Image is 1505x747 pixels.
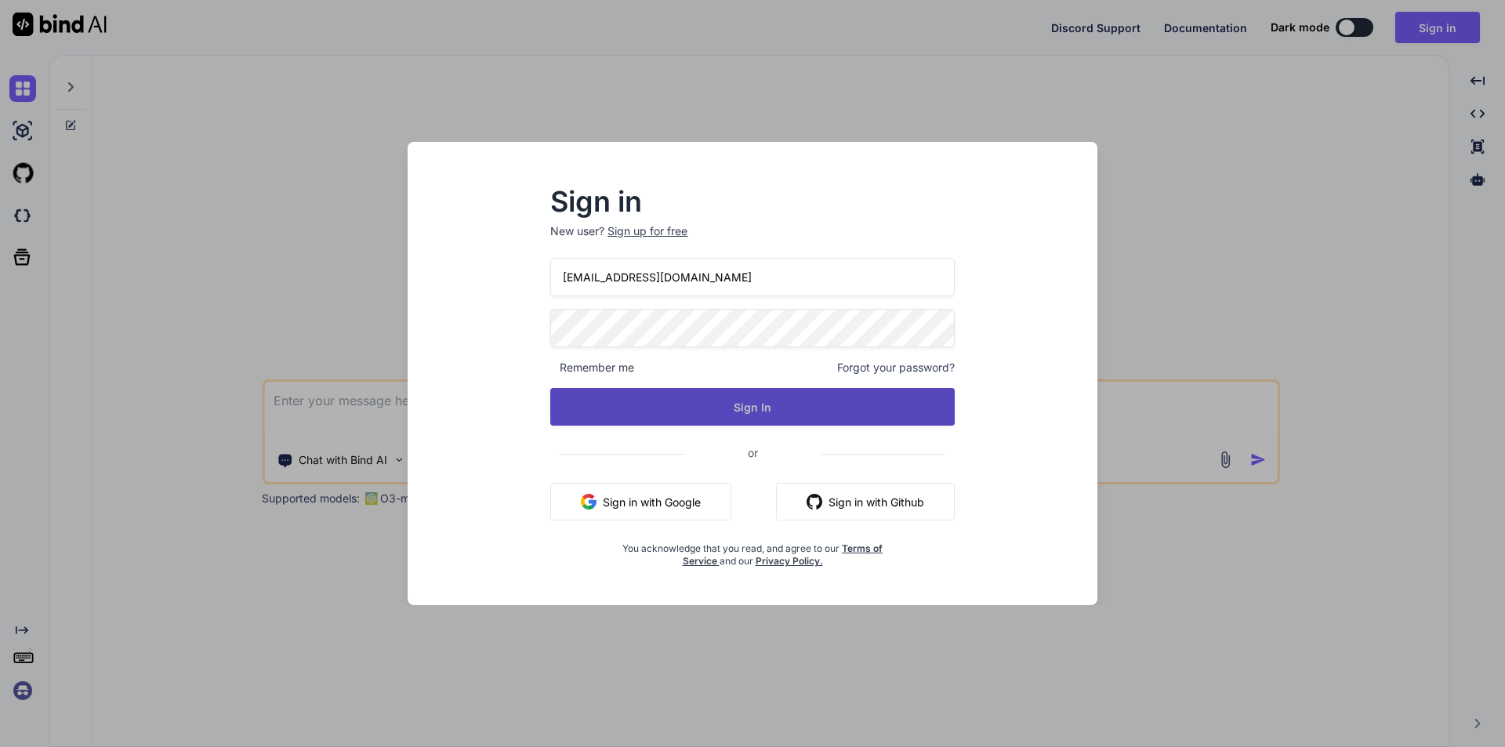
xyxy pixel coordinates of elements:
[550,388,955,426] button: Sign In
[756,555,823,567] a: Privacy Policy.
[550,258,955,296] input: Login or Email
[807,494,822,509] img: github
[685,433,821,472] span: or
[550,189,955,214] h2: Sign in
[618,533,887,568] div: You acknowledge that you read, and agree to our and our
[683,542,883,567] a: Terms of Service
[581,494,597,509] img: google
[776,483,955,520] button: Sign in with Github
[550,223,955,258] p: New user?
[607,223,687,239] div: Sign up for free
[550,360,634,375] span: Remember me
[837,360,955,375] span: Forgot your password?
[550,483,731,520] button: Sign in with Google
